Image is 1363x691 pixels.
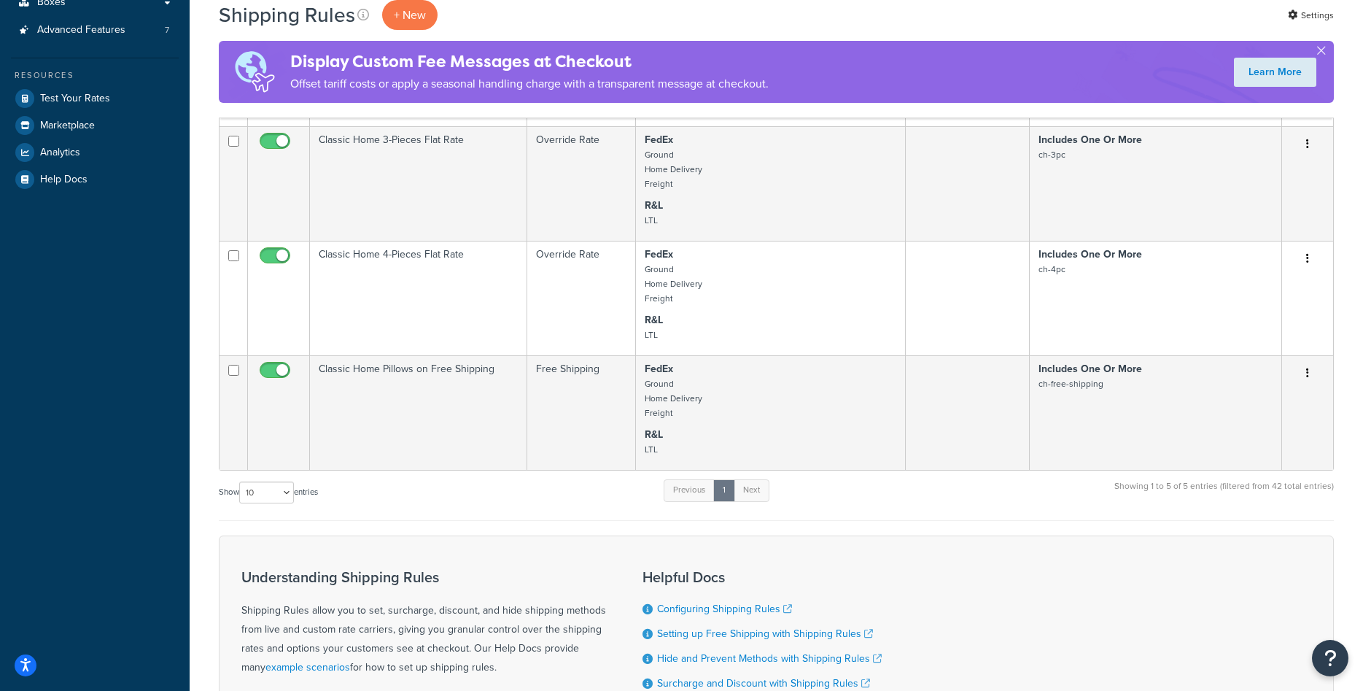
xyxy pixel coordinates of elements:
[265,660,350,675] a: example scenarios
[645,132,673,147] strong: FedEx
[11,17,179,44] a: Advanced Features 7
[290,50,769,74] h4: Display Custom Fee Messages at Checkout
[1234,58,1316,87] a: Learn More
[657,651,882,666] a: Hide and Prevent Methods with Shipping Rules
[40,147,80,159] span: Analytics
[239,482,294,503] select: Showentries
[645,148,702,190] small: Ground Home Delivery Freight
[1038,263,1065,276] small: ch-4pc
[241,569,606,677] div: Shipping Rules allow you to set, surcharge, discount, and hide shipping methods from live and cus...
[310,126,527,241] td: Classic Home 3-Pieces Flat Rate
[1288,5,1334,26] a: Settings
[713,479,735,501] a: 1
[37,24,125,36] span: Advanced Features
[11,17,179,44] li: Advanced Features
[527,355,635,470] td: Free Shipping
[11,139,179,166] a: Analytics
[219,1,355,29] h1: Shipping Rules
[645,263,702,305] small: Ground Home Delivery Freight
[645,443,658,456] small: LTL
[1038,377,1103,390] small: ch-free-shipping
[310,241,527,355] td: Classic Home 4-Pieces Flat Rate
[241,569,606,585] h3: Understanding Shipping Rules
[645,328,658,341] small: LTL
[645,427,663,442] strong: R&L
[734,479,769,501] a: Next
[645,198,663,213] strong: R&L
[527,241,635,355] td: Override Rate
[310,355,527,470] td: Classic Home Pillows on Free Shipping
[1312,640,1348,676] button: Open Resource Center
[645,377,702,420] small: Ground Home Delivery Freight
[1114,478,1334,509] div: Showing 1 to 5 of 5 entries (filtered from 42 total entries)
[290,74,769,94] p: Offset tariff costs or apply a seasonal handling charge with a transparent message at checkout.
[11,85,179,112] a: Test Your Rates
[657,626,873,641] a: Setting up Free Shipping with Shipping Rules
[527,126,635,241] td: Override Rate
[165,24,169,36] span: 7
[645,247,673,262] strong: FedEx
[645,214,658,227] small: LTL
[1038,132,1142,147] strong: Includes One Or More
[657,676,870,691] a: Surcharge and Discount with Shipping Rules
[642,569,882,585] h3: Helpful Docs
[1038,247,1142,262] strong: Includes One Or More
[1038,148,1065,161] small: ch-3pc
[40,174,88,186] span: Help Docs
[11,166,179,193] a: Help Docs
[219,482,318,503] label: Show entries
[1038,361,1142,377] strong: Includes One Or More
[40,120,95,132] span: Marketplace
[11,112,179,139] a: Marketplace
[657,601,792,617] a: Configuring Shipping Rules
[219,41,290,103] img: duties-banner-06bc72dcb5fe05cb3f9472aba00be2ae8eb53ab6f0d8bb03d382ba314ac3c341.png
[645,361,673,377] strong: FedEx
[645,312,663,328] strong: R&L
[664,479,715,501] a: Previous
[11,69,179,82] div: Resources
[40,93,110,105] span: Test Your Rates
